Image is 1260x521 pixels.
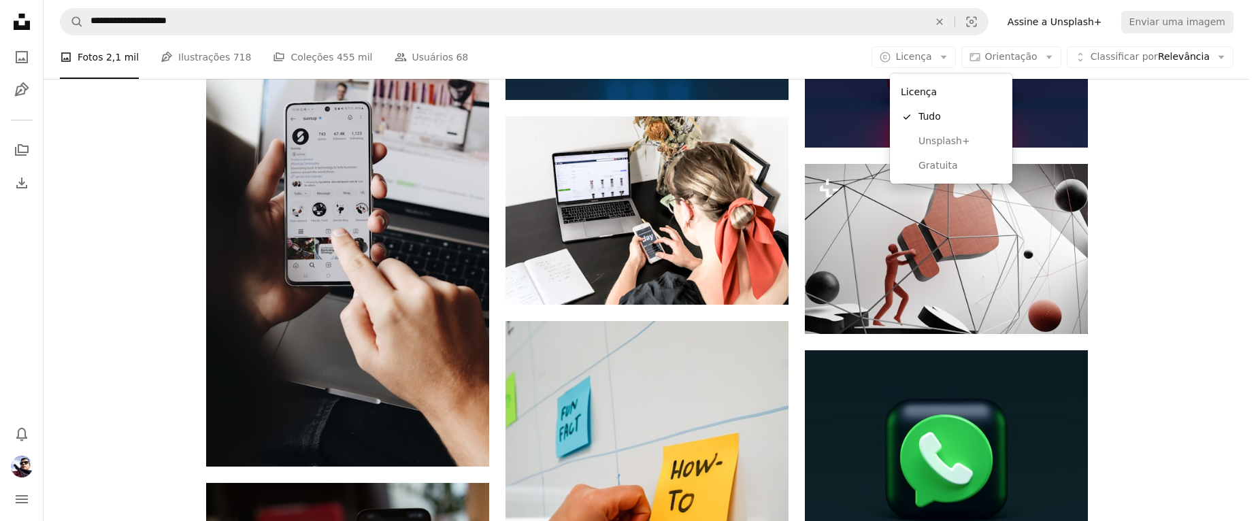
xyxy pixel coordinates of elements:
div: Licença [890,73,1012,184]
div: Licença [895,79,1007,105]
button: Orientação [961,46,1061,68]
span: Licença [895,51,931,62]
span: Unsplash+ [918,135,1001,148]
span: Tudo [918,110,1001,124]
button: Licença [872,46,955,68]
span: Gratuita [918,159,1001,173]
